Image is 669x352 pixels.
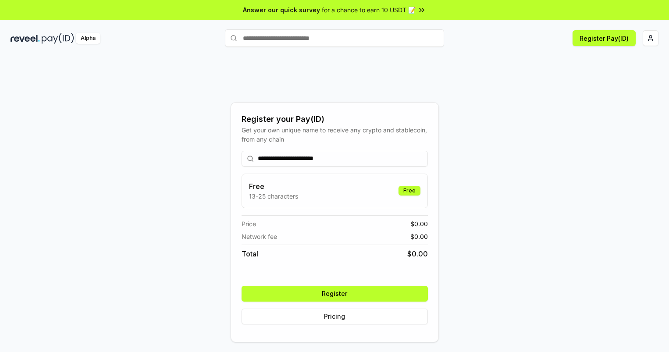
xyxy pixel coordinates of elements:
[242,249,258,259] span: Total
[407,249,428,259] span: $ 0.00
[322,5,416,14] span: for a chance to earn 10 USDT 📝
[42,33,74,44] img: pay_id
[399,186,420,196] div: Free
[76,33,100,44] div: Alpha
[242,219,256,228] span: Price
[242,125,428,144] div: Get your own unique name to receive any crypto and stablecoin, from any chain
[573,30,636,46] button: Register Pay(ID)
[242,286,428,302] button: Register
[249,181,298,192] h3: Free
[242,113,428,125] div: Register your Pay(ID)
[11,33,40,44] img: reveel_dark
[243,5,320,14] span: Answer our quick survey
[242,232,277,241] span: Network fee
[410,232,428,241] span: $ 0.00
[242,309,428,324] button: Pricing
[249,192,298,201] p: 13-25 characters
[410,219,428,228] span: $ 0.00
